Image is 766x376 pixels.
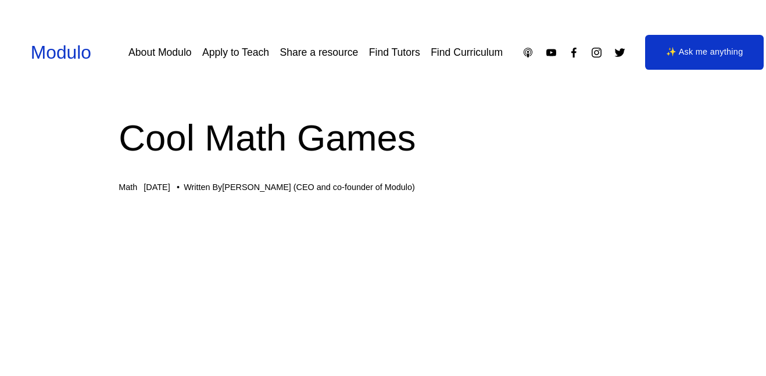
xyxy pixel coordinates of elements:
[202,42,269,63] a: Apply to Teach
[590,46,603,59] a: Instagram
[522,46,534,59] a: Apple Podcasts
[614,46,626,59] a: Twitter
[119,112,647,164] h1: Cool Math Games
[31,42,91,63] a: Modulo
[369,42,420,63] a: Find Tutors
[431,42,503,63] a: Find Curriculum
[568,46,580,59] a: Facebook
[280,42,358,63] a: Share a resource
[119,182,137,192] a: Math
[645,35,764,70] a: ✨ Ask me anything
[184,182,415,192] div: Written By
[144,182,170,192] span: [DATE]
[222,182,414,192] a: [PERSON_NAME] (CEO and co-founder of Modulo)
[128,42,191,63] a: About Modulo
[545,46,557,59] a: YouTube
